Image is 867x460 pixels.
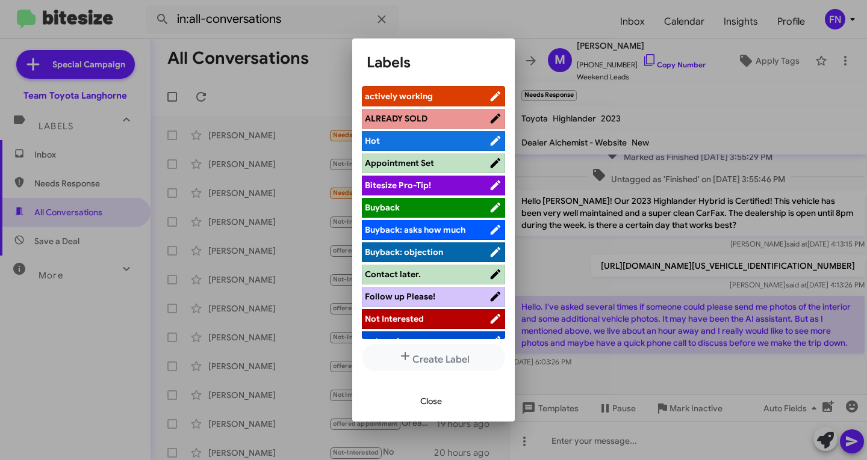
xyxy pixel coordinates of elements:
span: Bitesize Pro-Tip! [365,180,431,191]
span: Appointment Set [365,158,434,168]
span: not ready [365,336,404,346]
span: Buyback: objection [365,247,443,257]
span: Buyback [365,202,400,213]
span: Not Interested [365,313,424,324]
span: Follow up Please! [365,291,435,302]
span: Contact later. [365,269,421,280]
span: Hot [365,135,380,146]
span: Close [420,390,442,412]
button: Create Label [362,344,505,371]
span: ALREADY SOLD [365,113,427,124]
span: actively working [365,91,433,102]
span: Buyback: asks how much [365,224,465,235]
button: Close [411,390,452,412]
h1: Labels [367,53,500,72]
